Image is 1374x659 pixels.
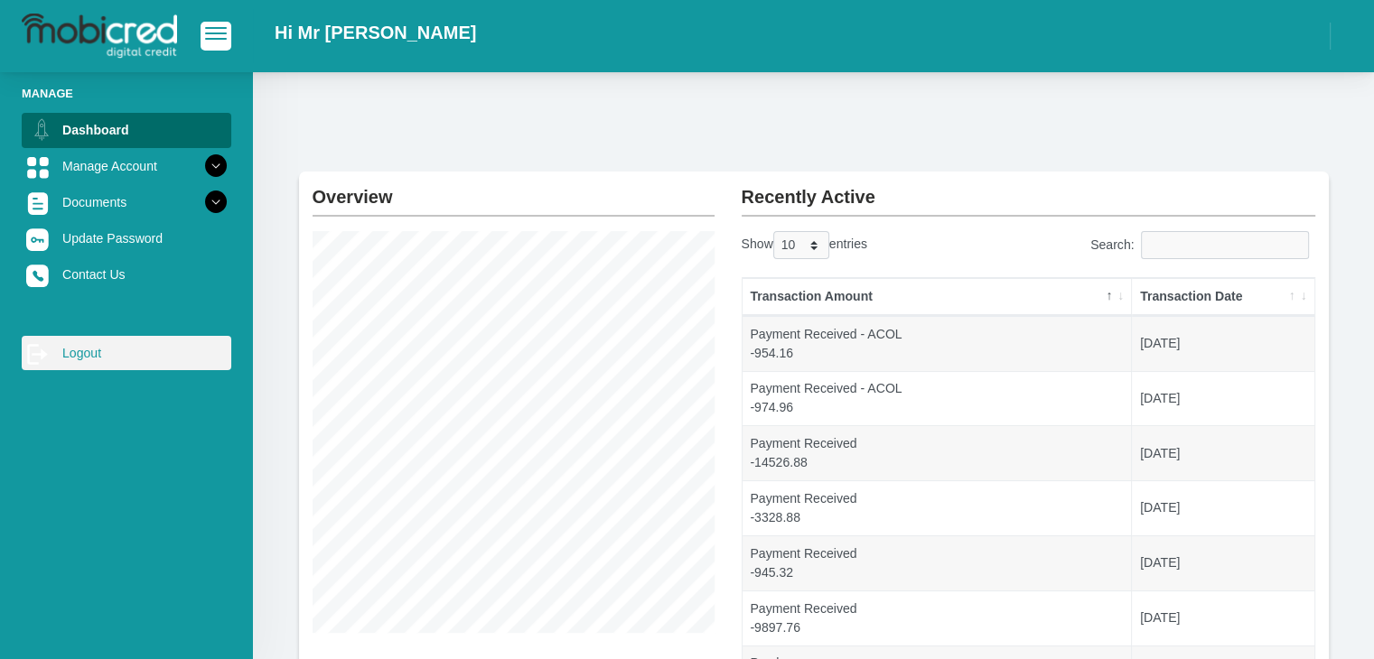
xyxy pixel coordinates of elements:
th: Transaction Amount: activate to sort column descending [743,278,1133,316]
h2: Recently Active [742,172,1315,208]
td: [DATE] [1132,316,1313,371]
input: Search: [1141,231,1309,259]
a: Dashboard [22,113,231,147]
img: logo-mobicred.svg [22,14,177,59]
a: Documents [22,185,231,219]
td: Payment Received -14526.88 [743,425,1133,480]
li: Manage [22,85,231,102]
td: [DATE] [1132,535,1313,590]
td: [DATE] [1132,425,1313,480]
a: Manage Account [22,149,231,183]
a: Update Password [22,221,231,255]
a: Logout [22,336,231,370]
td: Payment Received -945.32 [743,535,1133,590]
select: Showentries [773,231,829,259]
td: [DATE] [1132,480,1313,535]
td: [DATE] [1132,371,1313,426]
a: Contact Us [22,257,231,292]
td: Payment Received - ACOL -954.16 [743,316,1133,371]
label: Show entries [742,231,867,259]
h2: Overview [313,172,715,208]
td: Payment Received -3328.88 [743,480,1133,535]
label: Search: [1090,231,1315,259]
h2: Hi Mr [PERSON_NAME] [275,22,476,43]
td: Payment Received - ACOL -974.96 [743,371,1133,426]
th: Transaction Date: activate to sort column ascending [1132,278,1313,316]
td: [DATE] [1132,590,1313,645]
td: Payment Received -9897.76 [743,590,1133,645]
